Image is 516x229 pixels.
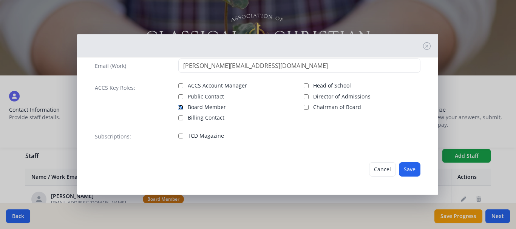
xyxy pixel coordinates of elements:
[304,83,309,88] input: Head of School
[178,83,183,88] input: ACCS Account Manager
[313,103,361,111] span: Chairman of Board
[304,94,309,99] input: Director of Admissions
[178,115,183,120] input: Billing Contact
[95,133,131,140] label: Subscriptions:
[178,134,183,138] input: TCD Magazine
[188,93,224,100] span: Public Contact
[399,162,420,177] button: Save
[188,82,247,89] span: ACCS Account Manager
[313,82,351,89] span: Head of School
[95,62,126,70] label: Email (Work)
[313,93,371,100] span: Director of Admissions
[95,84,135,92] label: ACCS Key Roles:
[304,105,309,110] input: Chairman of Board
[188,103,226,111] span: Board Member
[188,132,224,140] span: TCD Magazine
[188,114,224,121] span: Billing Contact
[369,162,396,177] button: Cancel
[178,58,421,73] input: contact@site.com
[178,94,183,99] input: Public Contact
[178,105,183,110] input: Board Member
